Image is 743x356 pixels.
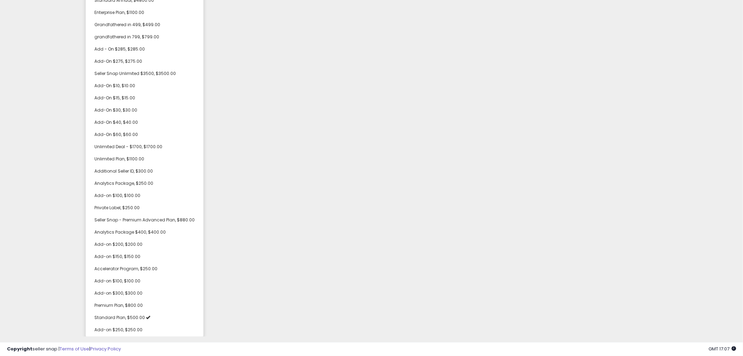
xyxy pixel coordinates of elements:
span: Add-On $30, $30.00 [94,107,137,113]
span: Add-on $250, $250.00 [94,327,142,333]
span: Seller Snap Unlimited $3500, $3500.00 [94,70,176,76]
span: Accelerator Program, $250.00 [94,266,157,272]
span: Add-On $15, $15.00 [94,95,135,101]
span: Private Label, $250.00 [94,205,140,211]
span: Add-on $100, $100.00 [94,278,140,284]
span: Analytics Package $400, $400.00 [94,229,166,235]
span: Standard Plan, $500.00 [94,315,145,320]
span: Grandfathered in 499, $499.00 [94,22,160,28]
span: Enterprise Plan, $1100.00 [94,9,144,15]
span: Add-On $10, $10.00 [94,83,135,89]
span: Unlimited Deal - $1700, $1700.00 [94,144,162,150]
span: Add-on $100, $100.00 [94,192,140,198]
span: Add-on $300, $300.00 [94,290,142,296]
span: Add - On $285, $285.00 [94,46,145,52]
span: Premium Plan, $800.00 [94,302,143,308]
span: Add-On $40, $40.00 [94,119,138,125]
span: Add-On $60, $60.00 [94,131,138,137]
span: Add-on $200, $200.00 [94,241,142,247]
span: grandfathered in 799, $799.00 [94,34,159,40]
span: Additional Seller ID, $300.00 [94,168,153,174]
span: Add-On $275, $275.00 [94,58,142,64]
span: Add-on $150, $150.00 [94,253,140,259]
span: Seller Snap - Premium Advanced Plan, $880.00 [94,217,195,223]
span: Analytics Package, $250.00 [94,180,153,186]
span: Unlimited Plan, $1100.00 [94,156,144,162]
